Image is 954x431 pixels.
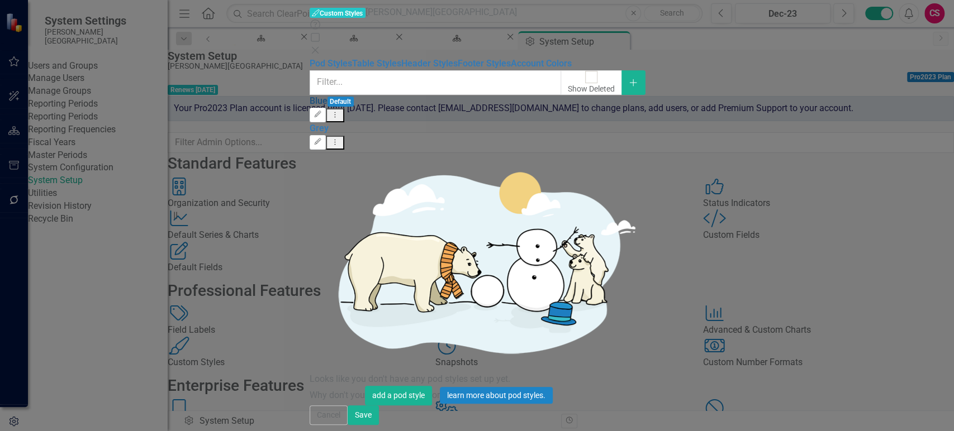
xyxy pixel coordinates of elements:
[458,58,511,69] a: Footer Styles
[310,405,348,425] button: Cancel
[328,97,354,107] span: Default
[310,8,366,18] span: Custom Styles
[365,386,432,405] button: add a pod style
[366,7,517,17] span: [PERSON_NAME][GEOGRAPHIC_DATA]
[568,83,615,94] div: Show Deleted
[310,373,645,386] div: Looks like you don't have any pod styles set up yet.
[440,387,553,404] a: learn more about pod styles.
[432,389,440,400] span: or
[310,58,352,69] a: Pod Styles
[310,70,561,95] input: Filter...
[511,58,572,69] a: Account Colors
[310,123,329,133] a: Grey
[352,58,401,69] a: Table Styles
[310,150,645,373] img: Getting started
[310,95,328,106] a: Blue
[310,389,365,400] span: Why don't you
[348,405,379,425] button: Save
[401,58,458,69] a: Header Styles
